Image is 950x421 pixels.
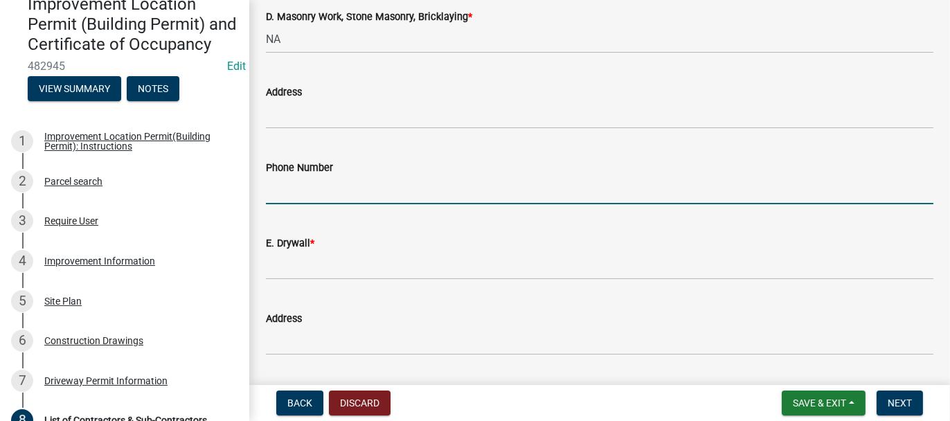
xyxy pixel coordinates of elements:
[11,290,33,312] div: 5
[11,370,33,392] div: 7
[44,132,227,151] div: Improvement Location Permit(Building Permit): Instructions
[127,76,179,101] button: Notes
[44,177,102,186] div: Parcel search
[44,376,168,386] div: Driveway Permit Information
[44,216,98,226] div: Require User
[287,397,312,409] span: Back
[11,170,33,192] div: 2
[266,239,314,249] label: E. Drywall
[44,296,82,306] div: Site Plan
[276,391,323,415] button: Back
[44,336,143,346] div: Construction Drawings
[266,12,472,22] label: D. Masonry Work, Stone Masonry, Bricklaying
[127,84,179,96] wm-modal-confirm: Notes
[793,397,846,409] span: Save & Exit
[877,391,923,415] button: Next
[11,250,33,272] div: 4
[782,391,866,415] button: Save & Exit
[28,84,121,96] wm-modal-confirm: Summary
[11,210,33,232] div: 3
[227,60,246,73] wm-modal-confirm: Edit Application Number
[266,163,333,173] label: Phone Number
[266,88,302,98] label: Address
[888,397,912,409] span: Next
[227,60,246,73] a: Edit
[28,76,121,101] button: View Summary
[266,314,302,324] label: Address
[329,391,391,415] button: Discard
[11,330,33,352] div: 6
[44,256,155,266] div: Improvement Information
[28,60,222,73] span: 482945
[11,130,33,152] div: 1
